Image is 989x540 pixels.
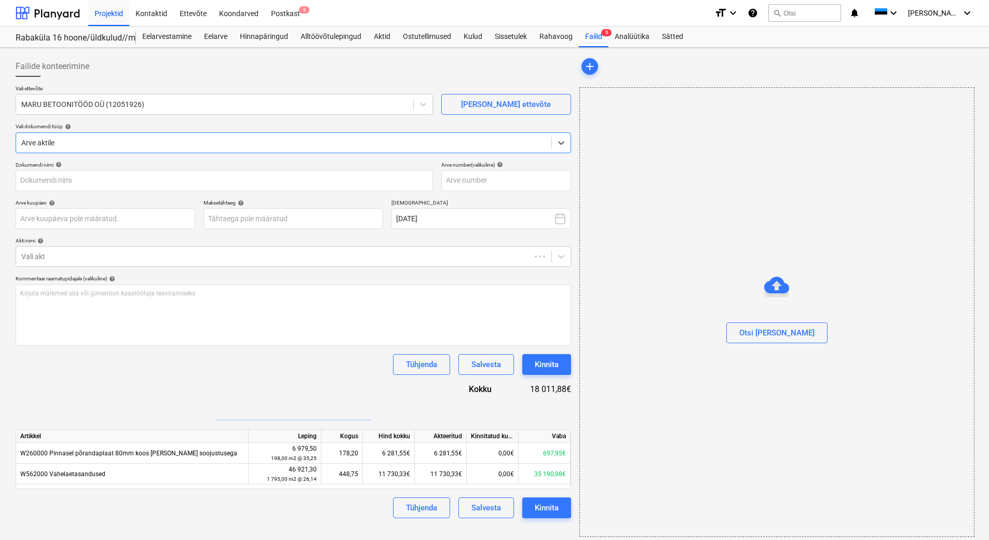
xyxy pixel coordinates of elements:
a: Eelarvestamine [136,26,198,47]
div: Arve kuupäev [16,199,195,206]
button: [DATE] [391,208,571,229]
button: Otsi [768,4,841,22]
a: Analüütika [608,26,656,47]
span: help [63,124,71,130]
button: Otsi [PERSON_NAME] [726,322,828,343]
div: Kinnitatud kulud [467,430,519,443]
div: Kogus [321,430,363,443]
button: Tühjenda [393,354,450,375]
div: Kommentaar raamatupidajale (valikuline) [16,275,571,282]
span: W562000 Vahelaetasandused [20,470,105,478]
small: 1 795,00 m2 @ 26,14 [267,476,317,482]
div: Kinnita [535,501,559,515]
div: Rabaküla 16 hoone/üldkulud//maatööd (2101952//2101953) [16,33,124,44]
div: [PERSON_NAME] ettevõte [461,98,551,111]
div: Tühjenda [406,358,437,371]
div: Arve number (valikuline) [441,161,571,168]
i: notifications [849,7,860,19]
button: Kinnita [522,497,571,518]
div: Hind kokku [363,430,415,443]
span: help [236,200,244,206]
div: 11 730,33€ [415,464,467,484]
div: 0,00€ [467,443,519,464]
div: Otsi [PERSON_NAME] [579,87,974,537]
span: [PERSON_NAME] [908,9,960,17]
div: Salvesta [471,358,501,371]
div: Salvesta [471,501,501,515]
div: 6 281,55€ [363,443,415,464]
div: Akti nimi [16,237,571,244]
a: Rahavoog [533,26,579,47]
a: Kulud [457,26,489,47]
button: Kinnita [522,354,571,375]
a: Ostutellimused [397,26,457,47]
div: 697,95€ [519,443,571,464]
div: 0,00€ [467,464,519,484]
i: keyboard_arrow_down [727,7,739,19]
span: help [53,161,62,168]
div: 448,75 [321,464,363,484]
a: Aktid [368,26,397,47]
input: Tähtaega pole määratud [204,208,383,229]
button: [PERSON_NAME] ettevõte [441,94,571,115]
button: Salvesta [458,497,514,518]
a: Eelarve [198,26,234,47]
div: 178,20 [321,443,363,464]
span: help [47,200,55,206]
iframe: Chat Widget [937,490,989,540]
div: 6 281,55€ [415,443,467,464]
div: Kinnita [535,358,559,371]
div: 18 011,88€ [508,383,571,395]
div: 11 730,33€ [363,464,415,484]
div: Akteeritud [415,430,467,443]
i: Abikeskus [748,7,758,19]
div: Kokku [436,383,509,395]
div: Leping [249,430,321,443]
div: Tühjenda [406,501,437,515]
span: 6 [299,6,309,14]
span: help [107,276,115,282]
button: Tühjenda [393,497,450,518]
i: keyboard_arrow_down [961,7,973,19]
span: W260000 Pinnasel põrandaplaat 80mm koos kile ja soojustusega [20,450,237,457]
span: help [495,161,503,168]
div: Vali dokumendi tüüp [16,123,571,130]
a: Sissetulek [489,26,533,47]
span: 5 [601,29,612,36]
div: 46 921,30 [253,465,317,484]
input: Arve number [441,170,571,191]
a: Failid5 [579,26,608,47]
button: Salvesta [458,354,514,375]
div: Maksetähtaeg [204,199,383,206]
input: Arve kuupäeva pole määratud. [16,208,195,229]
i: format_size [714,7,727,19]
a: Sätted [656,26,689,47]
p: Vali ettevõte [16,85,433,94]
div: Artikkel [16,430,249,443]
div: Dokumendi nimi [16,161,433,168]
span: add [584,60,596,73]
p: [DEMOGRAPHIC_DATA] [391,199,571,208]
a: Alltöövõtulepingud [294,26,368,47]
a: Hinnapäringud [234,26,294,47]
small: 198,00 m2 @ 35,25 [271,455,317,461]
div: 35 190,98€ [519,464,571,484]
span: Failide konteerimine [16,60,89,73]
div: Otsi [PERSON_NAME] [739,326,815,340]
div: Failid [579,26,608,47]
span: help [35,238,44,244]
i: keyboard_arrow_down [887,7,900,19]
span: search [773,9,781,17]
